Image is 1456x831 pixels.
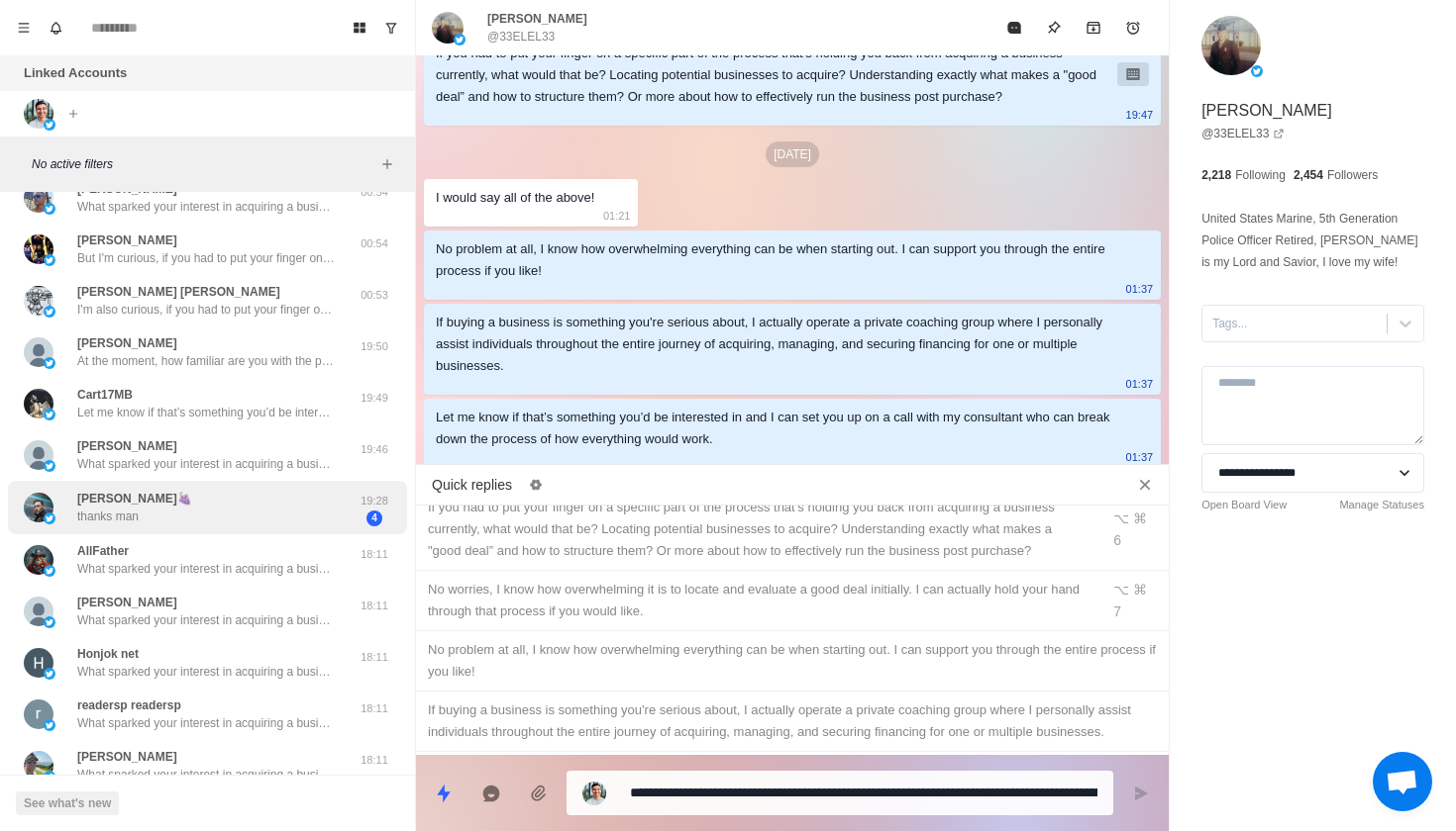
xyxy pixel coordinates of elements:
[24,751,53,781] img: picture
[350,184,399,201] p: 00:54
[519,774,559,813] button: Add media
[8,12,40,44] button: Menu
[24,648,53,678] img: picture
[77,283,280,301] p: [PERSON_NAME] [PERSON_NAME]
[77,301,335,319] p: I'm also curious, if you had to put your finger on a specific part of the process that’s holding ...
[77,352,335,370] p: At the moment, how familiar are you with the process of buying a business?
[603,205,631,227] p: 01:21
[350,287,399,304] p: 00:53
[1201,497,1287,513] a: Open Board View
[44,565,55,577] img: picture
[24,337,53,367] img: picture
[44,668,55,680] img: picture
[32,155,375,173] p: No active filters
[350,546,399,563] p: 18:11
[77,748,177,766] p: [PERSON_NAME]
[1235,166,1286,184] p: Following
[436,43,1117,108] div: If you had to put your finger on a specific part of the process that’s holding you back from acqu...
[44,512,55,524] img: picture
[44,254,55,266] img: picture
[77,508,139,525] p: thanks man
[520,469,552,501] button: Edit quick replies
[1113,508,1157,551] div: ⌥ ⌘ 6
[1126,373,1154,395] p: 01:37
[77,611,335,629] p: What sparked your interest in acquiring a business, and where are you located? I might be able to...
[77,594,177,611] p: [PERSON_NAME]
[766,141,819,167] p: [DATE]
[1126,278,1154,300] p: 01:37
[350,649,399,666] p: 18:11
[1113,8,1153,47] button: Add reminder
[44,771,55,783] img: picture
[24,183,53,213] img: picture
[1113,579,1157,622] div: ⌥ ⌘ 7
[1126,104,1154,126] p: 19:47
[77,490,192,508] p: [PERSON_NAME]🍇
[436,407,1117,450] div: Let me know if that’s something you’d be interested in and I can set you up on a call with my con...
[375,152,399,176] button: Add filters
[77,404,335,421] p: Let me know if that’s something you’d be interested in and I can set you up on a call with my con...
[24,389,53,418] img: picture
[432,12,464,44] img: picture
[436,187,594,209] div: I would say all of the above!
[77,766,335,784] p: What sparked your interest in acquiring a business, and where are you located? I might be able to...
[44,719,55,731] img: picture
[1201,99,1332,123] p: [PERSON_NAME]
[77,663,335,681] p: What sparked your interest in acquiring a business, and where are you located? I might be able to...
[1129,469,1161,501] button: Close quick replies
[1034,8,1074,47] button: Pin
[350,390,399,407] p: 19:49
[44,409,55,420] img: picture
[487,28,555,46] p: @33ELEL33
[44,203,55,215] img: picture
[44,119,55,131] img: picture
[77,249,335,267] p: But I'm curious, if you had to put your finger on a specific part of the process that’s holding y...
[471,774,511,813] button: Reply with AI
[24,597,53,626] img: picture
[375,12,407,44] button: Show unread conversations
[350,441,399,458] p: 19:46
[24,440,53,470] img: picture
[77,560,335,578] p: What sparked your interest in acquiring a business, and where are you located? I might be able to...
[366,510,382,526] span: 4
[77,714,335,732] p: What sparked your interest in acquiring a business, and where are you located? I might be able to...
[350,752,399,769] p: 18:11
[44,460,55,472] img: picture
[436,312,1117,377] div: If buying a business is something you're serious about, I actually operate a private coaching gro...
[24,286,53,316] img: picture
[344,12,375,44] button: Board View
[24,493,53,522] img: picture
[428,497,1088,562] div: If you had to put your finger on a specific part of the process that’s holding you back from acqu...
[77,645,139,663] p: Honjok net
[432,475,512,496] p: Quick replies
[454,34,466,46] img: picture
[428,699,1157,743] div: If buying a business is something you're serious about, I actually operate a private coaching gro...
[61,102,85,126] button: Add account
[994,8,1034,47] button: Mark as read
[24,63,127,83] p: Linked Accounts
[436,238,1117,282] div: No problem at all, I know how overwhelming everything can be when starting out. I can support you...
[77,386,133,404] p: Cart17MB
[1201,166,1231,184] p: 2,218
[40,12,71,44] button: Notifications
[24,99,53,129] img: picture
[77,696,181,714] p: readersp readersp
[428,639,1157,683] div: No problem at all, I know how overwhelming everything can be when starting out. I can support you...
[77,198,335,216] p: What sparked your interest in acquiring a business, and where are you located? I might be able to...
[350,598,399,614] p: 18:11
[424,774,464,813] button: Quick replies
[350,235,399,252] p: 00:54
[1294,166,1323,184] p: 2,454
[24,699,53,729] img: picture
[428,579,1088,622] div: No worries, I know how overwhelming it is to locate and evaluate a good deal initially. I can act...
[77,334,177,352] p: [PERSON_NAME]
[1201,208,1424,273] p: United States Marine, 5th Generation Police Officer Retired, [PERSON_NAME] is my Lord and Savior,...
[582,782,606,805] img: picture
[1201,125,1285,142] a: @33ELEL33
[350,338,399,355] p: 19:50
[1074,8,1113,47] button: Archive
[16,791,119,815] button: See what's new
[44,616,55,628] img: picture
[350,700,399,717] p: 18:11
[1251,65,1263,77] img: picture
